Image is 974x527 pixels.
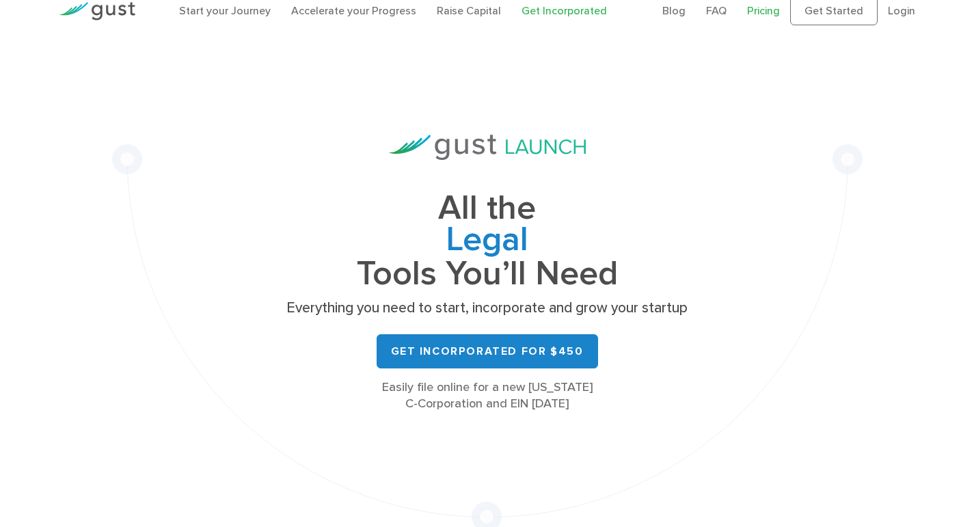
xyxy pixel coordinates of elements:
span: Legal [282,224,692,258]
div: Easily file online for a new [US_STATE] C-Corporation and EIN [DATE] [282,379,692,412]
a: Pricing [747,4,780,17]
a: FAQ [706,4,727,17]
a: Accelerate your Progress [291,4,416,17]
a: Get Incorporated [522,4,607,17]
img: Gust Launch Logo [389,135,586,160]
a: Get Incorporated for $450 [377,334,598,368]
a: Blog [662,4,686,17]
a: Login [888,4,915,17]
a: Raise Capital [437,4,501,17]
a: Start your Journey [179,4,271,17]
img: Gust Logo [59,2,135,21]
h1: All the Tools You’ll Need [282,193,692,289]
p: Everything you need to start, incorporate and grow your startup [282,299,692,318]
